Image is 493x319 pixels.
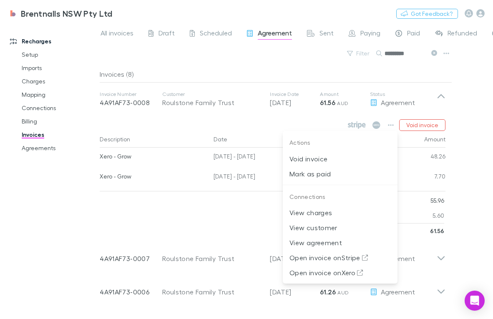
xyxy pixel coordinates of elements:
[465,291,485,311] div: Open Intercom Messenger
[283,223,397,231] a: View customer
[283,253,397,261] a: Open invoice onStripe
[283,188,397,206] p: Connections
[289,208,391,218] p: View charges
[289,223,391,233] p: View customer
[283,268,397,276] a: Open invoice onXero
[289,238,391,248] p: View agreement
[283,238,397,246] a: View agreement
[289,154,391,164] p: Void invoice
[283,166,397,181] li: Mark as paid
[283,151,397,166] li: Void invoice
[283,235,397,250] li: View agreement
[289,169,391,179] p: Mark as paid
[283,265,397,280] li: Open invoice onXero
[283,134,397,151] p: Actions
[283,208,397,216] a: View charges
[289,268,391,278] p: Open invoice on Xero
[289,253,391,263] p: Open invoice on Stripe
[283,220,397,235] li: View customer
[283,250,397,265] li: Open invoice onStripe
[283,205,397,220] li: View charges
